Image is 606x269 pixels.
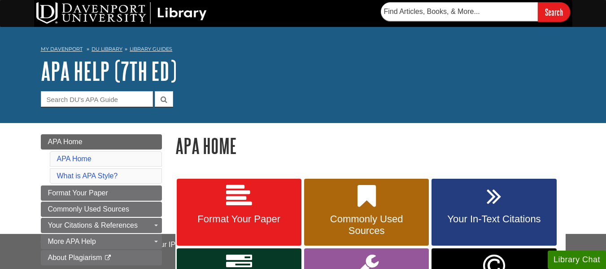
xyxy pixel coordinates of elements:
[41,43,566,57] nav: breadcrumb
[41,218,162,233] a: Your Citations & References
[57,172,118,180] a: What is APA Style?
[177,179,301,246] a: Format Your Paper
[438,213,549,225] span: Your In-Text Citations
[48,254,102,261] span: About Plagiarism
[175,134,566,157] h1: APA Home
[41,234,162,249] a: More APA Help
[41,91,153,107] input: Search DU's APA Guide
[57,155,92,163] a: APA Home
[183,213,295,225] span: Format Your Paper
[92,46,122,52] a: DU Library
[41,134,162,150] a: APA Home
[538,2,570,22] input: Search
[41,45,83,53] a: My Davenport
[48,238,96,245] span: More APA Help
[48,189,108,197] span: Format Your Paper
[41,250,162,265] a: About Plagiarism
[381,2,538,21] input: Find Articles, Books, & More...
[48,138,83,146] span: APA Home
[41,57,177,85] a: APA Help (7th Ed)
[104,255,112,261] i: This link opens in a new window
[48,205,129,213] span: Commonly Used Sources
[36,2,207,24] img: DU Library
[41,202,162,217] a: Commonly Used Sources
[48,221,138,229] span: Your Citations & References
[304,179,429,246] a: Commonly Used Sources
[548,251,606,269] button: Library Chat
[311,213,422,237] span: Commonly Used Sources
[41,185,162,201] a: Format Your Paper
[130,46,172,52] a: Library Guides
[432,179,556,246] a: Your In-Text Citations
[381,2,570,22] form: Searches DU Library's articles, books, and more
